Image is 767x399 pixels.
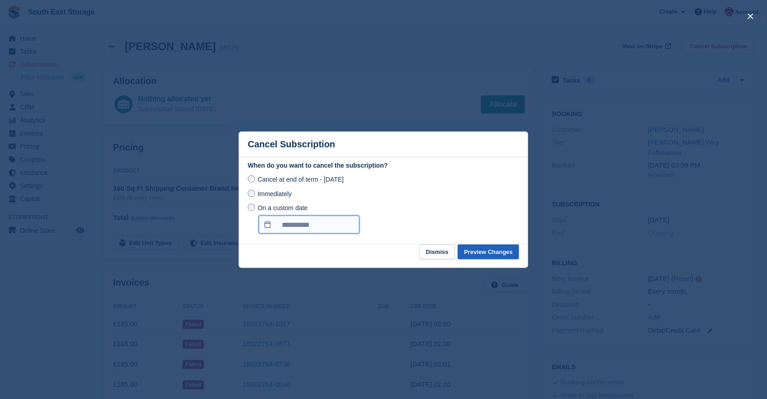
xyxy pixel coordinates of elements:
[248,139,335,150] p: Cancel Subscription
[248,161,519,170] label: When do you want to cancel the subscription?
[258,204,308,211] span: On a custom date
[458,244,519,259] button: Preview Changes
[258,190,292,197] span: Immediately
[248,204,255,211] input: On a custom date
[259,216,360,234] input: On a custom date
[248,175,255,183] input: Cancel at end of term - [DATE]
[258,176,344,183] span: Cancel at end of term - [DATE]
[420,244,455,259] button: Dismiss
[248,190,255,197] input: Immediately
[743,9,758,23] button: close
